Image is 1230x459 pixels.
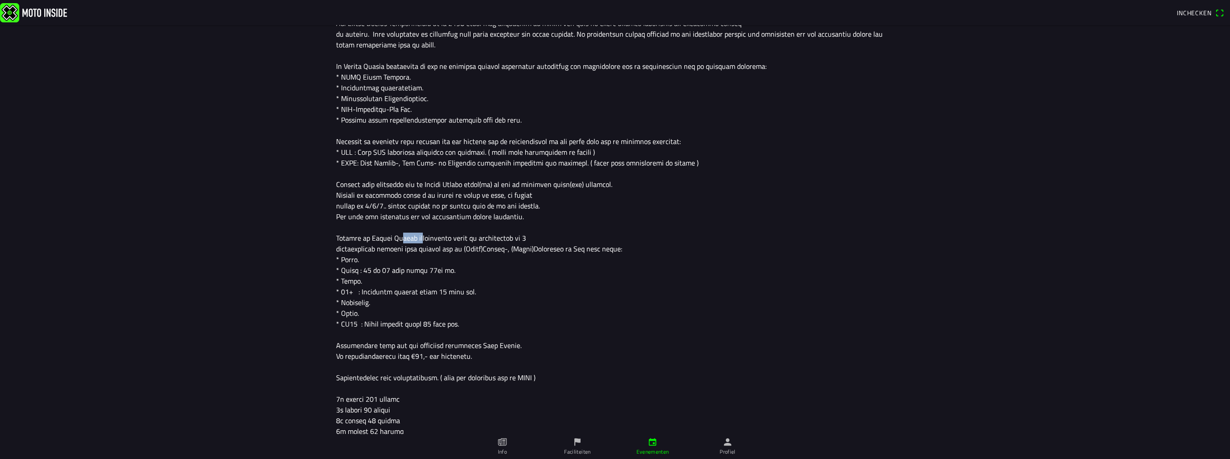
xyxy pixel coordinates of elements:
[723,437,733,447] ion-icon: person
[1177,8,1212,17] span: Inchecken
[573,437,582,447] ion-icon: flag
[720,448,736,456] ion-label: Profiel
[1172,5,1228,20] a: Incheckenqr scanner
[636,448,669,456] ion-label: Evenementen
[648,437,657,447] ion-icon: calendar
[498,448,507,456] ion-label: Info
[497,437,507,447] ion-icon: paper
[564,448,590,456] ion-label: Faciliteiten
